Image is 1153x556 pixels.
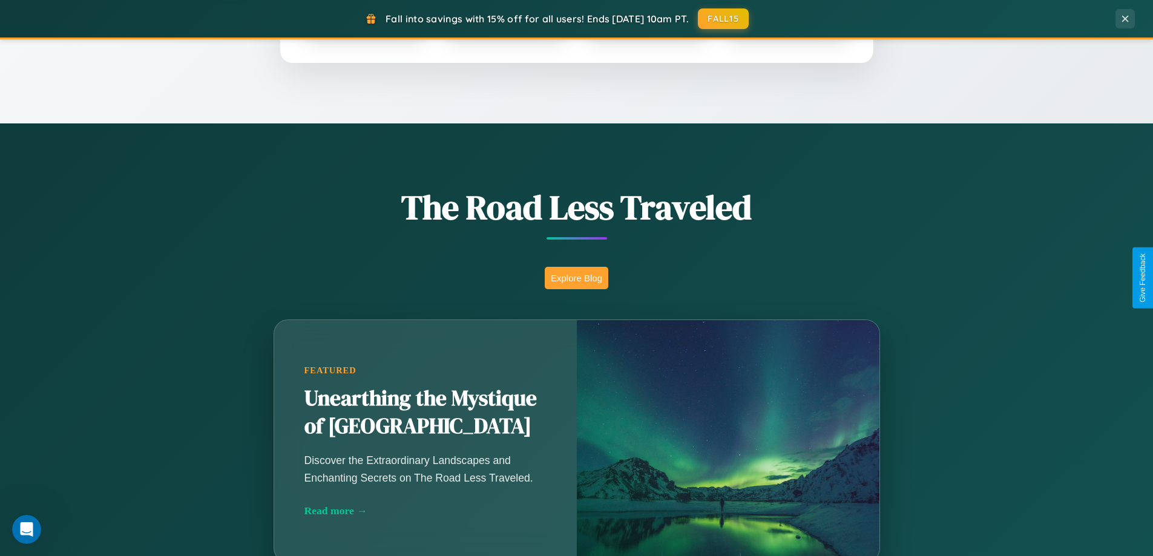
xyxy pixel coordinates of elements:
iframe: Intercom live chat [12,515,41,544]
h1: The Road Less Traveled [214,184,940,231]
button: FALL15 [698,8,749,29]
div: Read more → [304,505,547,517]
div: Give Feedback [1138,253,1147,303]
button: Explore Blog [545,267,608,289]
div: Featured [304,365,547,376]
h2: Unearthing the Mystique of [GEOGRAPHIC_DATA] [304,385,547,440]
p: Discover the Extraordinary Landscapes and Enchanting Secrets on The Road Less Traveled. [304,452,547,486]
span: Fall into savings with 15% off for all users! Ends [DATE] 10am PT. [386,13,689,25]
